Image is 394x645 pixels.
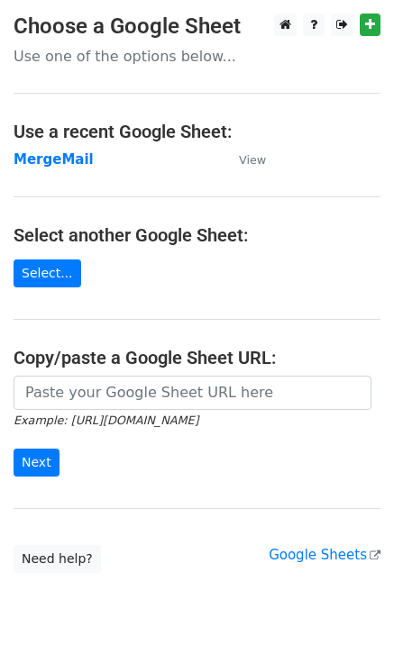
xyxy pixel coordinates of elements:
p: Use one of the options below... [14,47,380,66]
a: View [221,151,266,168]
a: Select... [14,259,81,287]
a: MergeMail [14,151,94,168]
a: Google Sheets [269,547,380,563]
a: Need help? [14,545,101,573]
small: View [239,153,266,167]
input: Paste your Google Sheet URL here [14,376,371,410]
h4: Use a recent Google Sheet: [14,121,380,142]
h4: Select another Google Sheet: [14,224,380,246]
small: Example: [URL][DOMAIN_NAME] [14,413,198,427]
input: Next [14,449,60,477]
h3: Choose a Google Sheet [14,14,380,40]
h4: Copy/paste a Google Sheet URL: [14,347,380,368]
